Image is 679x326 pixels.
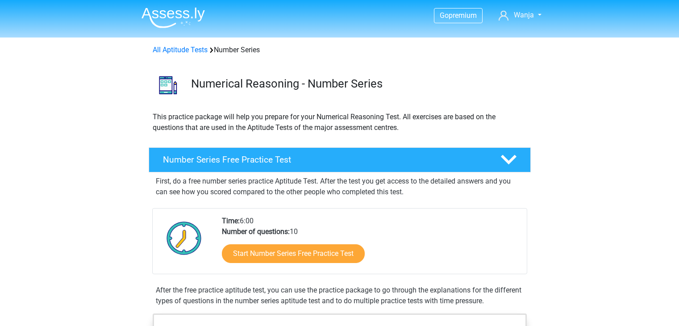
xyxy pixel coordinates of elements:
[149,66,187,104] img: number series
[156,176,524,197] p: First, do a free number series practice Aptitude Test. After the test you get access to the detai...
[514,11,534,19] span: Wanja
[163,155,486,165] h4: Number Series Free Practice Test
[222,217,240,225] b: Time:
[434,9,482,21] a: Gopremium
[191,77,524,91] h3: Numerical Reasoning - Number Series
[142,7,205,28] img: Assessly
[222,227,290,236] b: Number of questions:
[162,216,207,260] img: Clock
[145,147,534,172] a: Number Series Free Practice Test
[440,11,449,20] span: Go
[222,244,365,263] a: Start Number Series Free Practice Test
[215,216,526,274] div: 6:00 10
[449,11,477,20] span: premium
[495,10,545,21] a: Wanja
[153,46,208,54] a: All Aptitude Tests
[149,45,530,55] div: Number Series
[152,285,527,306] div: After the free practice aptitude test, you can use the practice package to go through the explana...
[153,112,527,133] p: This practice package will help you prepare for your Numerical Reasoning Test. All exercises are ...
